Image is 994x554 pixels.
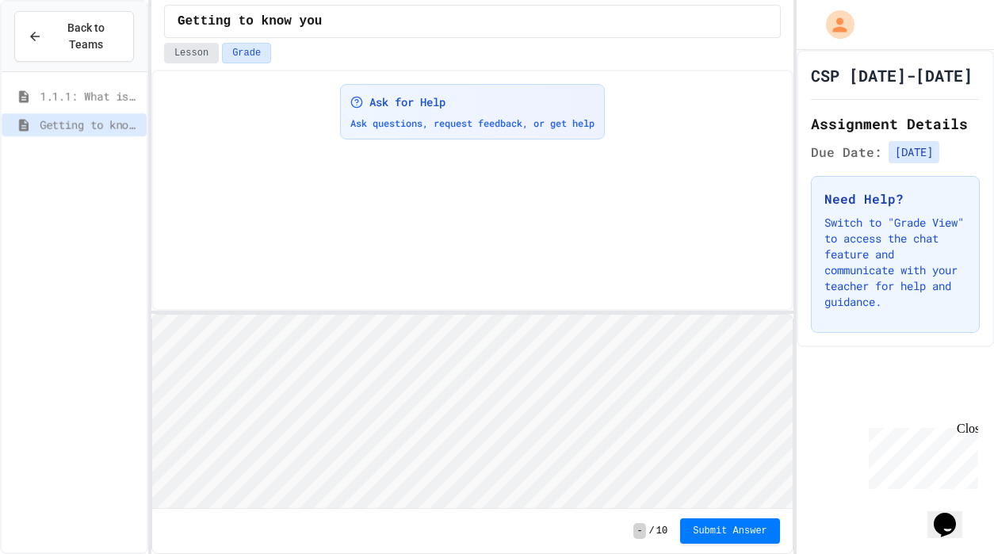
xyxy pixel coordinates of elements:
button: Grade [222,43,271,63]
div: Chat with us now!Close [6,6,109,101]
iframe: chat widget [862,422,978,489]
h2: Assignment Details [811,113,980,135]
div: My Account [809,6,858,43]
span: Due Date: [811,143,882,162]
span: Submit Answer [693,525,767,537]
h1: CSP [DATE]-[DATE] [811,64,973,86]
span: [DATE] [889,141,939,163]
button: Lesson [164,43,219,63]
button: Submit Answer [680,518,780,544]
span: 1.1.1: What is Computer Science? [40,88,140,105]
span: Getting to know you [40,117,140,133]
span: Getting to know you [178,12,322,31]
button: Back to Teams [14,11,134,62]
p: Switch to "Grade View" to access the chat feature and communicate with your teacher for help and ... [824,215,966,310]
span: / [649,525,655,537]
span: Ask for Help [369,94,445,110]
h3: Need Help? [824,189,966,208]
iframe: To enrich screen reader interactions, please activate Accessibility in Grammarly extension settings [152,315,793,509]
span: 10 [656,525,667,537]
span: - [633,523,645,539]
div: Ask questions, request feedback, or get help [350,117,594,129]
span: Back to Teams [52,20,120,53]
iframe: chat widget [927,491,978,538]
